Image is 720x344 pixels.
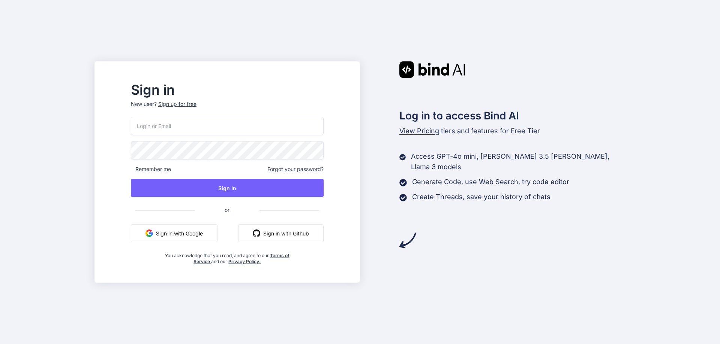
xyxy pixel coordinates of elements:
p: Generate Code, use Web Search, try code editor [412,177,569,187]
button: Sign in with Google [131,224,217,242]
h2: Log in to access Bind AI [399,108,626,124]
div: You acknowledge that you read, and agree to our and our [163,248,291,265]
img: google [145,229,153,237]
button: Sign In [131,179,324,197]
a: Terms of Service [193,253,289,264]
p: Create Threads, save your history of chats [412,192,550,202]
span: Remember me [131,165,171,173]
div: Sign up for free [158,100,196,108]
img: arrow [399,232,416,249]
p: Access GPT-4o mini, [PERSON_NAME] 3.5 [PERSON_NAME], Llama 3 models [411,151,625,172]
img: Bind AI logo [399,61,465,78]
h2: Sign in [131,84,324,96]
p: New user? [131,100,324,117]
a: Privacy Policy. [228,259,261,264]
p: tiers and features for Free Tier [399,126,626,136]
input: Login or Email [131,117,324,135]
button: Sign in with Github [238,224,324,242]
span: Forgot your password? [267,165,324,173]
span: or [195,201,259,219]
span: View Pricing [399,127,439,135]
img: github [253,229,260,237]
